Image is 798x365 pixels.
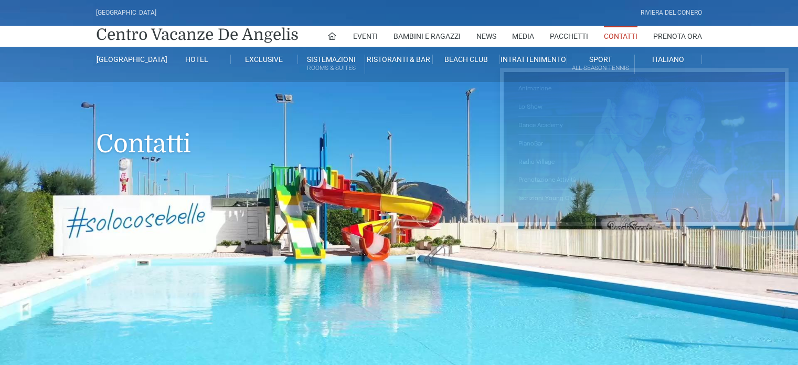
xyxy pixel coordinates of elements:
[298,63,365,73] small: Rooms & Suites
[653,26,702,47] a: Prenota Ora
[96,82,702,174] h1: Contatti
[433,55,500,64] a: Beach Club
[518,171,623,190] a: Prenotazione Attività
[635,55,702,64] a: Italiano
[298,55,365,74] a: SistemazioniRooms & Suites
[518,153,623,172] a: Radio Village
[96,24,299,45] a: Centro Vacanze De Angelis
[604,26,637,47] a: Contatti
[353,26,378,47] a: Eventi
[365,55,432,64] a: Ristoranti & Bar
[163,55,230,64] a: Hotel
[96,8,156,18] div: [GEOGRAPHIC_DATA]
[518,80,623,98] a: Animazione
[518,135,623,153] a: PianoBar
[652,55,684,64] span: Italiano
[393,26,461,47] a: Bambini e Ragazzi
[641,8,702,18] div: Riviera Del Conero
[550,26,588,47] a: Pacchetti
[518,190,623,207] a: Iscrizioni Young Club
[512,26,534,47] a: Media
[96,55,163,64] a: [GEOGRAPHIC_DATA]
[476,26,496,47] a: News
[518,117,623,135] a: Dance Academy
[518,98,623,117] a: Lo Show
[567,55,634,74] a: SportAll Season Tennis
[500,55,567,64] a: Intrattenimento
[231,55,298,64] a: Exclusive
[567,63,634,73] small: All Season Tennis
